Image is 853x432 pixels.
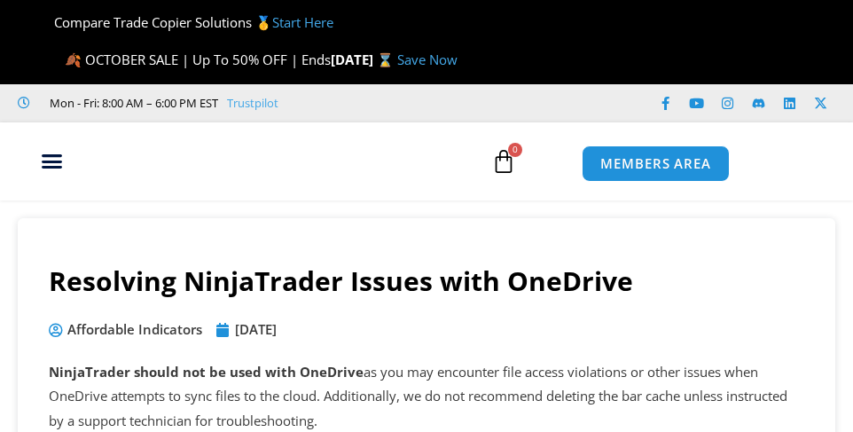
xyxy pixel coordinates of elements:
span: MEMBERS AREA [600,157,711,170]
strong: [DATE] ⌛ [331,51,397,68]
h1: Resolving NinjaTrader Issues with OneDrive [49,263,804,300]
span: 0 [508,143,522,157]
a: Start Here [272,13,333,31]
span: Mon - Fri: 8:00 AM – 6:00 PM EST [45,92,218,114]
span: Affordable Indicators [63,318,202,342]
time: [DATE] [235,320,277,338]
a: 0 [465,136,543,187]
a: Save Now [397,51,458,68]
img: 🏆 [40,16,53,29]
span: Compare Trade Copier Solutions 🥇 [39,13,333,31]
img: LogoAI | Affordable Indicators – NinjaTrader [113,129,303,192]
a: Trustpilot [227,95,278,111]
div: Menu Toggle [10,145,94,178]
span: 🍂 OCTOBER SALE | Up To 50% OFF | Ends [65,51,331,68]
strong: NinjaTrader should not be used with OneDrive [49,363,364,381]
a: MEMBERS AREA [582,145,730,182]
